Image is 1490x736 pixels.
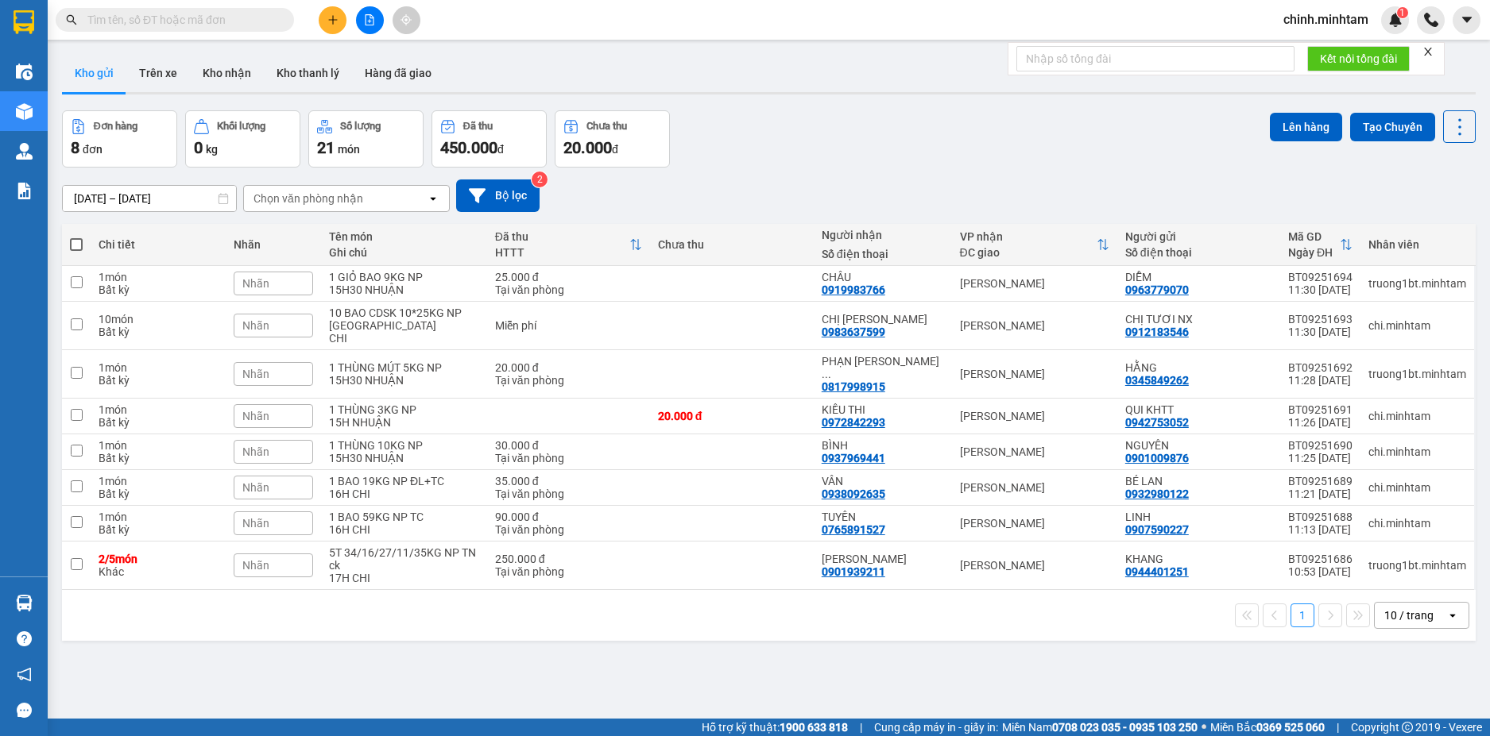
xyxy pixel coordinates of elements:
div: 0907590227 [1125,523,1189,536]
div: CHI [329,332,479,345]
button: Đã thu450.000đ [432,110,547,168]
button: Bộ lọc [456,179,540,212]
button: 1 [1291,603,1314,627]
div: 0912183546 [1125,326,1189,338]
div: 11:30 [DATE] [1288,326,1353,338]
div: Chưa thu [586,121,627,132]
strong: 0369 525 060 [1256,721,1325,734]
div: Tại văn phòng [495,283,642,296]
div: 0938092635 [822,487,885,500]
img: warehouse-icon [16,103,33,120]
div: 90.000 đ [495,511,642,523]
th: Toggle SortBy [952,224,1117,266]
div: Tại văn phòng [495,523,642,536]
div: chi.minhtam [1368,517,1466,530]
div: 11:26 [DATE] [1288,416,1353,429]
div: 11:28 [DATE] [1288,374,1353,387]
span: 21 [317,138,335,157]
img: warehouse-icon [16,143,33,160]
button: Kho thanh lý [264,54,352,92]
span: close [1422,46,1434,57]
span: đ [612,143,618,156]
div: PHẠN NGỌC BẢO TRÂM [822,355,944,380]
span: 8 [71,138,79,157]
div: 0932980122 [1125,487,1189,500]
div: 1 món [99,271,218,283]
div: 25.000 đ [495,271,642,283]
div: Khác [99,565,218,578]
div: Bất kỳ [99,283,218,296]
div: Người gửi [1125,230,1272,243]
button: Số lượng21món [308,110,424,168]
button: file-add [356,6,384,34]
div: 11:13 [DATE] [1288,523,1353,536]
button: Trên xe [126,54,190,92]
div: Người nhận [822,229,944,241]
button: Tạo Chuyến [1350,113,1435,141]
img: warehouse-icon [16,64,33,80]
span: ⚪️ [1202,724,1206,730]
span: Miền Bắc [1210,719,1325,736]
div: Số lượng [340,121,381,132]
div: 1 BAO 19KG NP ĐL+TC [329,475,479,487]
div: BÌNH [822,439,944,452]
img: icon-new-feature [1388,13,1403,27]
svg: open [427,192,439,205]
div: 35.000 đ [495,475,642,487]
div: BT09251686 [1288,553,1353,565]
span: đơn [83,143,103,156]
div: chi.minhtam [1368,445,1466,458]
img: phone-icon [1424,13,1438,27]
span: question-circle [17,631,32,646]
img: warehouse-icon [16,595,33,611]
button: caret-down [1453,6,1480,34]
span: copyright [1402,722,1413,733]
svg: open [1446,609,1459,622]
div: [PERSON_NAME] [960,410,1109,422]
div: 30.000 đ [495,439,642,452]
div: [PERSON_NAME] [960,559,1109,572]
span: 450.000 [440,138,497,157]
span: caret-down [1460,13,1474,27]
div: Tại văn phòng [495,565,642,578]
span: ... [822,368,831,380]
img: solution-icon [16,183,33,199]
input: Tìm tên, số ĐT hoặc mã đơn [87,11,275,29]
span: Nhãn [242,445,269,458]
div: Miễn phí [495,319,642,332]
span: Nhãn [242,277,269,290]
div: 0919983766 [822,283,885,296]
div: [PERSON_NAME] [960,517,1109,530]
div: 1 món [99,403,218,416]
input: Nhập số tổng đài [1016,46,1295,71]
div: truong1bt.minhtam [1368,277,1466,290]
sup: 2 [532,171,548,187]
div: [PERSON_NAME] [960,277,1109,290]
div: BT09251690 [1288,439,1353,452]
span: món [338,143,360,156]
div: LINH [1125,511,1272,523]
div: [PERSON_NAME] [960,368,1109,380]
span: Nhãn [242,481,269,494]
div: 2 / 5 món [99,553,218,565]
div: HẰNG [1125,361,1272,374]
div: BT09251691 [1288,403,1353,416]
div: 17H CHI [329,572,479,584]
div: Mã GD [1288,230,1340,243]
div: 0345849262 [1125,374,1189,387]
span: 1 [1399,7,1405,18]
div: Bất kỳ [99,523,218,536]
div: BT09251689 [1288,475,1353,487]
button: Đơn hàng8đơn [62,110,177,168]
div: BÉ LAN [1125,475,1272,487]
div: 1 món [99,511,218,523]
div: 16H CHI [329,523,479,536]
div: 1 món [99,361,218,374]
div: 15H30 NHUẬN [329,283,479,296]
strong: 0708 023 035 - 0935 103 250 [1052,721,1198,734]
div: 10 BAO CDSK 10*25KG NP TN [329,306,479,332]
div: 0942753052 [1125,416,1189,429]
span: Nhãn [242,410,269,422]
div: Số điện thoại [822,248,944,260]
div: 1 GIỎ BAO 9KG NP [329,271,479,283]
